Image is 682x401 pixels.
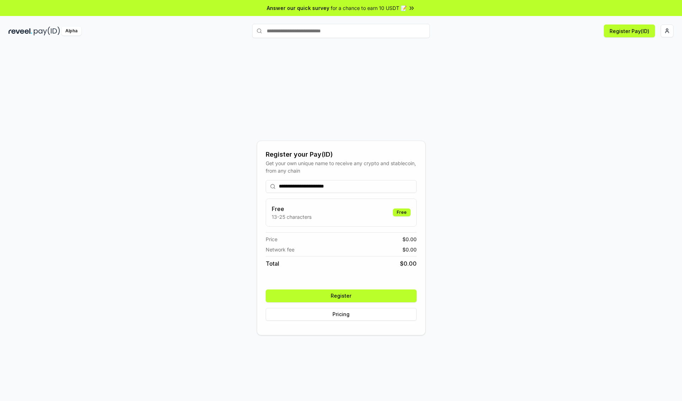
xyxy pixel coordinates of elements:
[266,289,417,302] button: Register
[267,4,329,12] span: Answer our quick survey
[272,205,312,213] h3: Free
[266,259,279,268] span: Total
[402,235,417,243] span: $ 0.00
[331,4,407,12] span: for a chance to earn 10 USDT 📝
[393,208,411,216] div: Free
[266,235,277,243] span: Price
[266,150,417,159] div: Register your Pay(ID)
[272,213,312,221] p: 13-25 characters
[400,259,417,268] span: $ 0.00
[402,246,417,253] span: $ 0.00
[266,308,417,321] button: Pricing
[266,246,294,253] span: Network fee
[9,27,32,36] img: reveel_dark
[34,27,60,36] img: pay_id
[604,25,655,37] button: Register Pay(ID)
[61,27,81,36] div: Alpha
[266,159,417,174] div: Get your own unique name to receive any crypto and stablecoin, from any chain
